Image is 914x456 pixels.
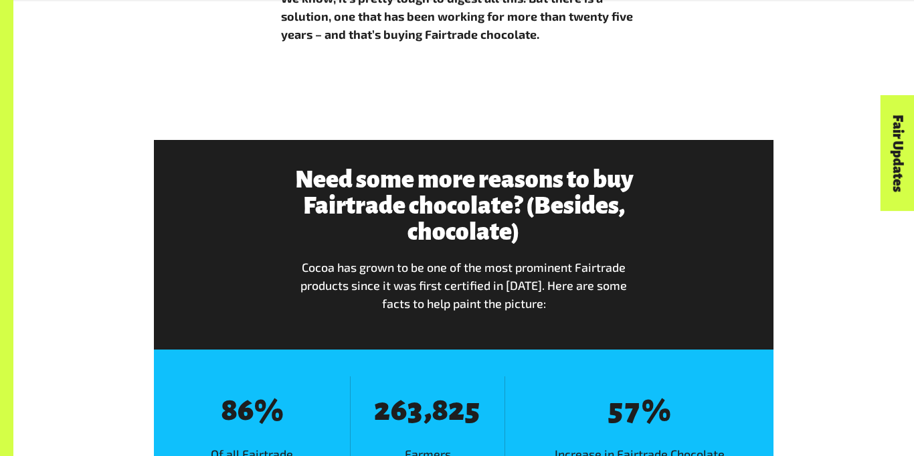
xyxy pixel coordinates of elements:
span: 2 [448,394,465,427]
span: 7 [625,394,642,427]
span: 8 [432,394,448,427]
span: 5 [608,394,625,427]
span: % [642,395,671,428]
span: , [424,393,432,426]
span: Cocoa has grown to be one of the most prominent Fairtrade products since it was first certified i... [300,260,627,311]
span: 5 [465,394,482,427]
span: 3 [407,394,424,427]
span: 6 [238,394,254,427]
span: % [254,395,284,428]
span: 8 [221,394,238,427]
span: 6 [391,394,407,427]
h3: Need some more reasons to buy Fairtrade chocolate? (Besides, chocolate) [286,167,641,246]
span: 2 [374,394,391,427]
